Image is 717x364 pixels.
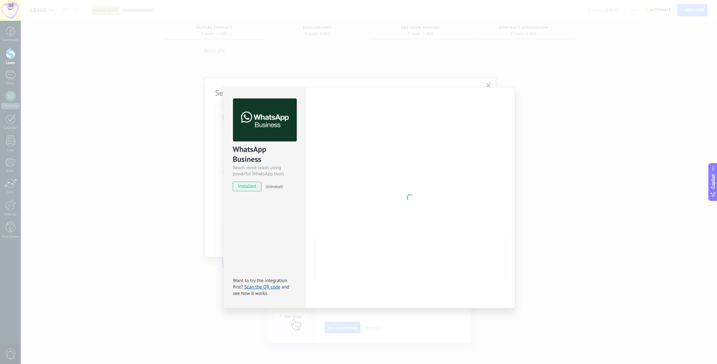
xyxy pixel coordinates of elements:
[233,99,297,142] img: logo_main.png
[233,144,296,165] div: WhatsApp Business
[266,184,283,189] span: Uninstall
[233,182,261,191] span: installed
[233,278,287,290] span: Want to try the integration first?
[233,165,296,177] div: Reach more leads using powerful WhatsApp tools
[244,284,280,290] a: Scan the QR code
[263,182,283,191] button: Uninstall
[233,284,289,297] span: and see how it works.
[710,174,716,189] span: Copilot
